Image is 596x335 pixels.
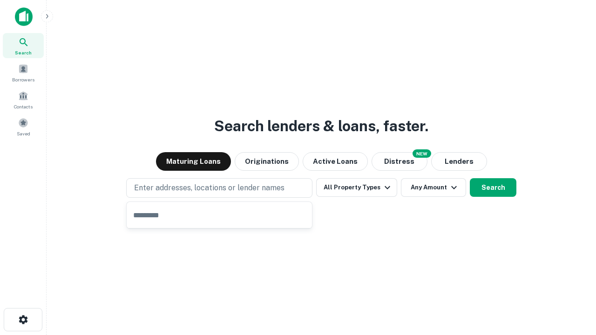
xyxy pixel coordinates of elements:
div: NEW [413,149,431,158]
button: Active Loans [303,152,368,171]
button: Originations [235,152,299,171]
button: Maturing Loans [156,152,231,171]
span: Saved [17,130,30,137]
iframe: Chat Widget [549,261,596,305]
a: Borrowers [3,60,44,85]
button: All Property Types [316,178,397,197]
a: Saved [3,114,44,139]
button: Any Amount [401,178,466,197]
p: Enter addresses, locations or lender names [134,182,284,194]
button: Enter addresses, locations or lender names [126,178,312,198]
button: Search [470,178,516,197]
img: capitalize-icon.png [15,7,33,26]
h3: Search lenders & loans, faster. [214,115,428,137]
a: Search [3,33,44,58]
button: Lenders [431,152,487,171]
span: Borrowers [12,76,34,83]
span: Contacts [14,103,33,110]
span: Search [15,49,32,56]
button: Search distressed loans with lien and other non-mortgage details. [372,152,427,171]
a: Contacts [3,87,44,112]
